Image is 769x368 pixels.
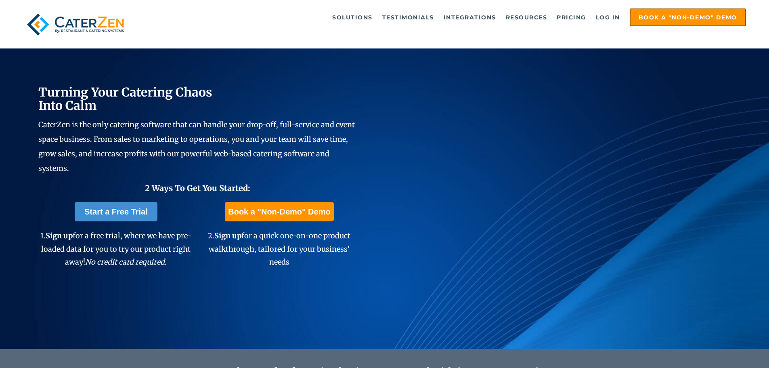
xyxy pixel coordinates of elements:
a: Log in [592,9,624,25]
span: 1. for a free trial, where we have pre-loaded data for you to try our product right away! [40,231,191,267]
a: Pricing [553,9,590,25]
span: 2. for a quick one-on-one product walkthrough, tailored for your business' needs [208,231,350,267]
span: Sign up [214,231,241,240]
iframe: Help widget launcher [697,336,760,359]
a: Start a Free Trial [75,202,157,221]
a: Resources [502,9,551,25]
div: Navigation Menu [147,8,746,26]
span: Sign up [46,231,73,240]
span: CaterZen is the only catering software that can handle your drop-off, full-service and event spac... [38,120,355,173]
a: Testimonials [378,9,438,25]
a: Book a "Non-Demo" Demo [630,8,746,26]
span: 2 Ways To Get You Started: [145,183,250,193]
a: Integrations [440,9,500,25]
a: Solutions [328,9,377,25]
img: caterzen [23,8,128,40]
span: Turning Your Catering Chaos Into Calm [38,84,212,113]
em: No credit card required. [85,257,167,267]
a: Book a "Non-Demo" Demo [225,202,333,221]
